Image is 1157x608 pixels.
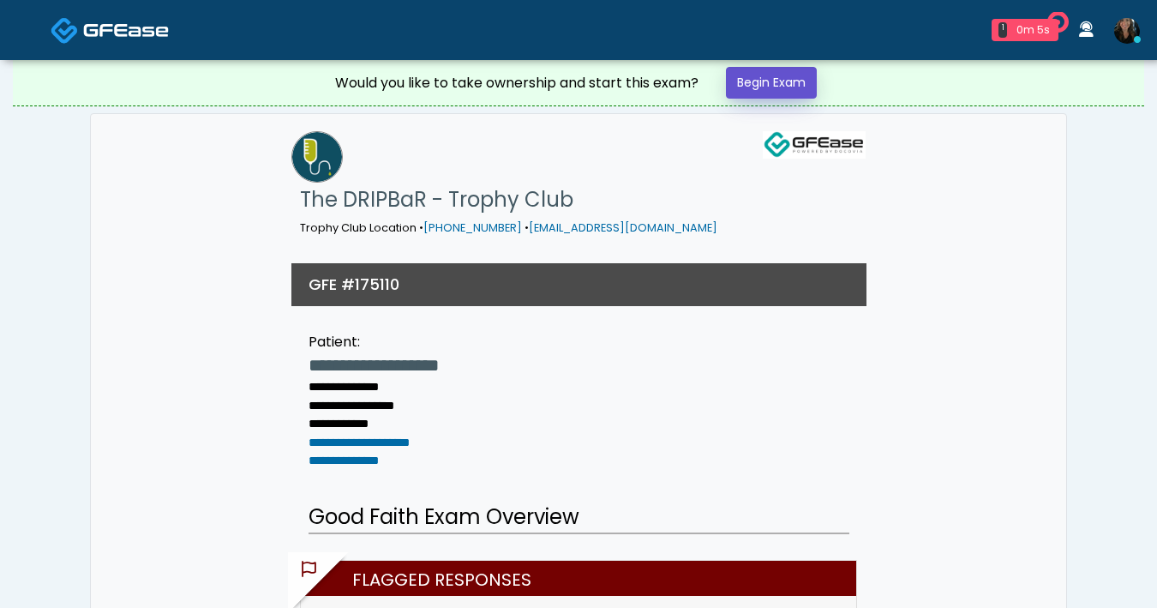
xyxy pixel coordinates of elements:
img: Docovia [51,16,79,45]
a: Docovia [51,2,169,57]
div: 1 [998,22,1007,38]
img: Michelle Picione [1114,18,1140,44]
a: [EMAIL_ADDRESS][DOMAIN_NAME] [529,220,717,235]
span: • [525,220,529,235]
h3: GFE #175110 [309,274,399,295]
img: The DRIPBaR - Trophy Club [291,131,343,183]
a: Call via 8x8 [423,220,522,235]
span: • [419,220,423,235]
h2: Good Faith Exam Overview [309,502,849,534]
small: Trophy Club Location [300,220,717,235]
div: Would you like to take ownership and start this exam? [335,73,698,93]
h2: Flagged Responses [309,561,856,596]
div: 0m 5s [1014,22,1052,38]
a: Begin Exam [726,67,817,99]
img: Docovia [83,21,169,39]
div: Patient: [309,332,501,352]
img: GFEase Logo [763,131,866,159]
h1: The DRIPBaR - Trophy Club [300,183,717,217]
a: 1 0m 5s [981,12,1069,48]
